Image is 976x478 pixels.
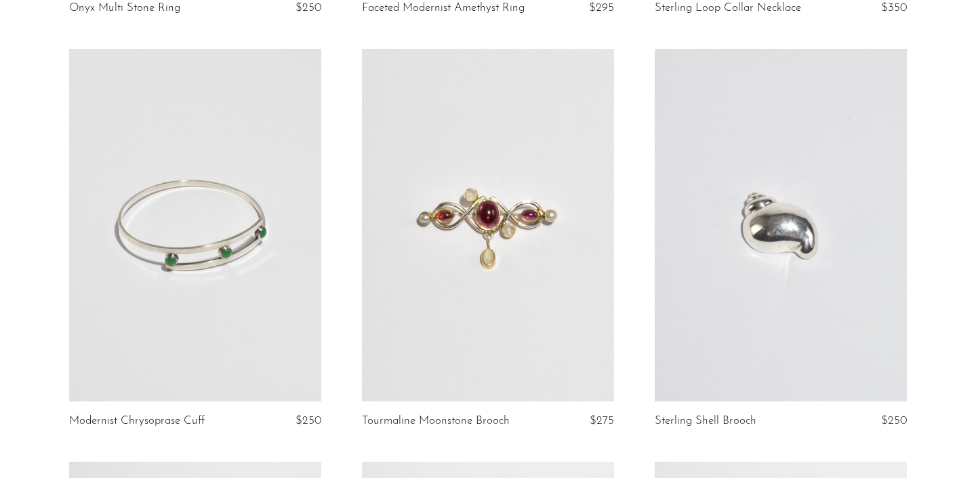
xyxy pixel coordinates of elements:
a: Onyx Multi Stone Ring [69,2,180,14]
a: Modernist Chrysoprase Cuff [69,415,205,427]
a: Tourmaline Moonstone Brooch [362,415,510,427]
span: $295 [589,2,614,14]
a: Faceted Modernist Amethyst Ring [362,2,525,14]
span: $350 [881,2,907,14]
span: $250 [296,2,321,14]
span: $250 [881,415,907,426]
a: Sterling Shell Brooch [655,415,756,427]
span: $275 [590,415,614,426]
a: Sterling Loop Collar Necklace [655,2,801,14]
span: $250 [296,415,321,426]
